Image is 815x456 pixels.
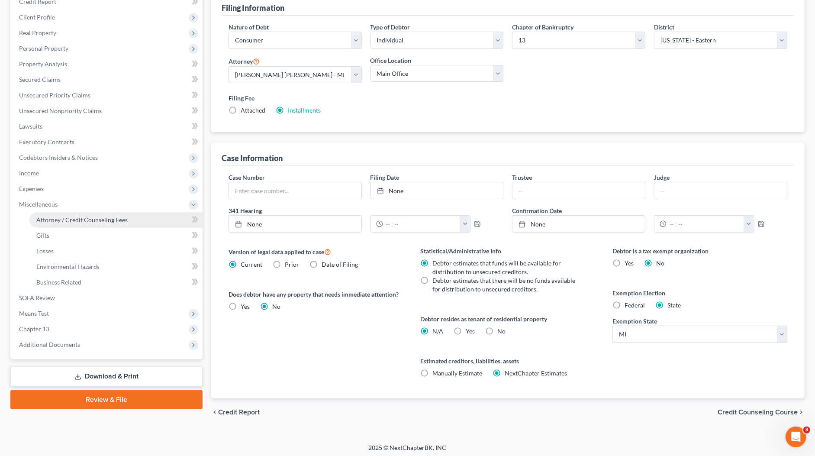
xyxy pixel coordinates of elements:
a: Installments [288,107,321,114]
iframe: Intercom live chat [786,427,806,447]
input: -- : -- [667,216,744,232]
span: Business Related [36,278,81,286]
label: Debtor is a tax exempt organization [612,246,787,255]
span: Lawsuits [19,123,42,130]
span: Additional Documents [19,341,80,348]
label: Confirmation Date [508,206,792,215]
span: Manually Estimate [433,369,483,377]
label: District [654,23,674,32]
span: Secured Claims [19,76,61,83]
span: Current [241,261,262,268]
input: -- : -- [383,216,461,232]
label: Version of legal data applied to case [229,246,403,257]
a: Unsecured Nonpriority Claims [12,103,203,119]
span: No [656,259,664,267]
span: No [272,303,280,310]
span: Environmental Hazards [36,263,100,270]
input: -- [512,182,645,199]
i: chevron_right [798,409,805,416]
a: None [229,216,361,232]
span: NextChapter Estimates [505,369,567,377]
a: Lawsuits [12,119,203,134]
span: Prior [285,261,299,268]
label: Estimated creditors, liabilities, assets [421,356,596,365]
a: None [512,216,645,232]
input: Enter case number... [229,182,361,199]
span: Yes [466,327,475,335]
a: Environmental Hazards [29,259,203,275]
a: Secured Claims [12,72,203,87]
label: 341 Hearing [224,206,508,215]
label: Type of Debtor [370,23,410,32]
label: Exemption State [612,317,657,326]
span: Means Test [19,310,49,317]
label: Debtor resides as tenant of residential property [421,314,596,323]
span: Miscellaneous [19,201,58,208]
label: Filing Fee [229,94,787,103]
span: Attorney / Credit Counseling Fees [36,216,128,223]
a: Executory Contracts [12,134,203,150]
span: No [498,327,506,335]
span: Chapter 13 [19,325,49,333]
label: Case Number [229,173,265,182]
label: Nature of Debt [229,23,269,32]
div: Case Information [222,153,283,163]
button: chevron_left Credit Report [211,409,260,416]
span: Personal Property [19,45,68,52]
label: Office Location [370,56,412,65]
a: Unsecured Priority Claims [12,87,203,103]
label: Exemption Election [612,288,787,298]
div: Filing Information [222,3,284,13]
label: Trustee [512,173,532,182]
span: Gifts [36,232,49,239]
label: Attorney [229,56,260,66]
span: Executory Contracts [19,138,74,146]
a: Attorney / Credit Counseling Fees [29,212,203,228]
label: Statistical/Administrative Info [421,246,596,255]
span: Attached [241,107,265,114]
label: Filing Date [370,173,399,182]
span: State [667,301,681,309]
span: Client Profile [19,13,55,21]
a: Business Related [29,275,203,290]
span: Credit Counseling Course [718,409,798,416]
label: Chapter of Bankruptcy [512,23,573,32]
a: Download & Print [10,366,203,387]
span: Property Analysis [19,60,67,68]
a: Review & File [10,390,203,409]
span: 3 [803,427,810,433]
span: Yes [241,303,250,310]
span: Date of Filing [322,261,358,268]
button: Credit Counseling Course chevron_right [718,409,805,416]
span: N/A [433,327,444,335]
label: Does debtor have any property that needs immediate attention? [229,290,403,299]
span: Debtor estimates that funds will be available for distribution to unsecured creditors. [433,259,561,275]
span: Income [19,169,39,177]
span: Yes [625,259,634,267]
input: -- [654,182,787,199]
span: Codebtors Insiders & Notices [19,154,98,161]
span: Federal [625,301,645,309]
span: Losses [36,247,54,255]
a: Losses [29,243,203,259]
span: Real Property [19,29,56,36]
span: SOFA Review [19,294,55,301]
label: Judge [654,173,670,182]
span: Unsecured Priority Claims [19,91,90,99]
a: SOFA Review [12,290,203,306]
a: Gifts [29,228,203,243]
a: Property Analysis [12,56,203,72]
a: None [371,182,503,199]
span: Credit Report [218,409,260,416]
span: Expenses [19,185,44,192]
i: chevron_left [211,409,218,416]
span: Unsecured Nonpriority Claims [19,107,102,114]
span: Debtor estimates that there will be no funds available for distribution to unsecured creditors. [433,277,576,293]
